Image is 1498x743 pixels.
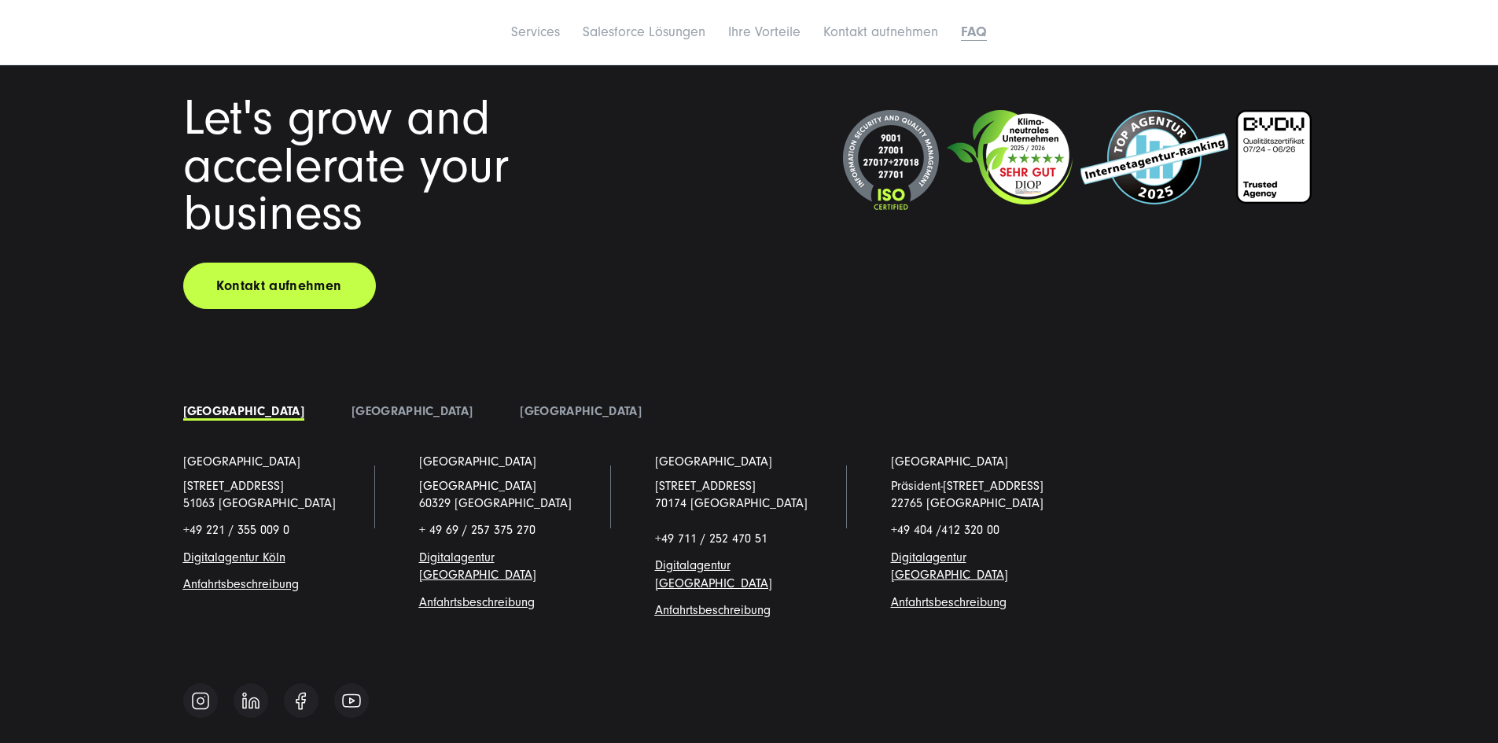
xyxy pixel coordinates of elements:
a: FAQ [961,24,987,40]
img: Follow us on Facebook [296,692,306,710]
img: ISO-Siegel_2024_dunkel [843,110,939,211]
a: Digitalagentur Köl [183,550,279,565]
a: Services [511,24,560,40]
a: Digitalagentur [GEOGRAPHIC_DATA] [655,558,772,590]
p: +49 221 / 355 009 0 [183,521,372,539]
span: 412 320 00 [941,523,999,537]
span: g [419,595,535,609]
a: Digitalagentur [GEOGRAPHIC_DATA] [419,550,536,582]
a: [GEOGRAPHIC_DATA] [655,453,772,470]
a: [GEOGRAPHIC_DATA] [183,453,300,470]
img: Follow us on Instagram [191,691,210,711]
img: BVDW-Zertifizierung-Weiß [1236,110,1312,204]
p: Präsident-[STREET_ADDRESS] 22765 [GEOGRAPHIC_DATA] [891,477,1080,513]
img: Follow us on Linkedin [242,692,259,709]
span: +49 404 / [891,523,999,537]
a: Kontakt aufnehmen [183,263,376,309]
a: [GEOGRAPHIC_DATA] [520,404,641,418]
span: Let's grow and accelerate your business [183,90,509,242]
img: Klimaneutrales Unternehmen SUNZINET GmbH [947,110,1073,204]
a: n [279,550,285,565]
a: [GEOGRAPHIC_DATA] [891,453,1008,470]
a: Kontakt aufnehmen [823,24,938,40]
a: 51063 [GEOGRAPHIC_DATA] [183,496,336,510]
a: Salesforce Lösungen [583,24,705,40]
img: Follow us on Youtube [342,693,361,708]
a: Digitalagentur [GEOGRAPHIC_DATA] [891,550,1008,582]
a: [STREET_ADDRESS] [183,479,284,493]
a: [GEOGRAPHIC_DATA] [351,404,473,418]
span: [GEOGRAPHIC_DATA] [419,479,536,493]
a: [STREET_ADDRESS] [655,479,756,493]
a: Anfahrtsbeschreibung [655,603,771,617]
a: Anfahrtsbeschreibung [183,577,299,591]
a: Anfahrtsbeschreibung [891,595,1007,609]
span: + 49 69 / 257 375 270 [419,523,536,537]
a: Ihre Vorteile [728,24,801,40]
a: [GEOGRAPHIC_DATA] [183,404,304,418]
a: Anfahrtsbeschreibun [419,595,528,609]
span: +49 711 / 252 470 51 [655,532,767,546]
a: 60329 [GEOGRAPHIC_DATA] [419,496,572,510]
img: Top Internetagentur und Full Service Digitalagentur SUNZINET - 2024 [1080,110,1228,204]
a: 70174 [GEOGRAPHIC_DATA] [655,496,808,510]
a: [GEOGRAPHIC_DATA] [419,453,536,470]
